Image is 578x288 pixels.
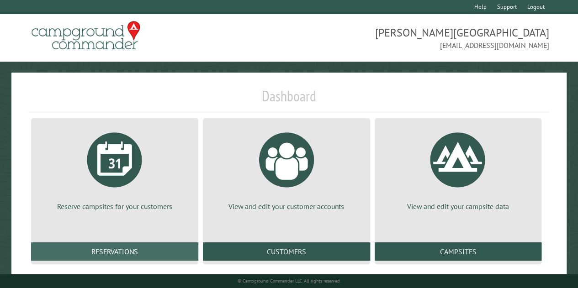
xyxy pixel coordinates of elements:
a: Reservations [31,242,198,261]
h1: Dashboard [29,87,549,112]
p: View and edit your campsite data [386,201,531,211]
small: © Campground Commander LLC. All rights reserved. [237,278,340,284]
a: Reserve campsites for your customers [42,126,187,211]
span: [PERSON_NAME][GEOGRAPHIC_DATA] [EMAIL_ADDRESS][DOMAIN_NAME] [289,25,549,51]
p: View and edit your customer accounts [214,201,359,211]
a: View and edit your campsite data [386,126,531,211]
a: Customers [203,242,370,261]
a: Campsites [375,242,542,261]
p: Reserve campsites for your customers [42,201,187,211]
img: Campground Commander [29,18,143,53]
a: View and edit your customer accounts [214,126,359,211]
